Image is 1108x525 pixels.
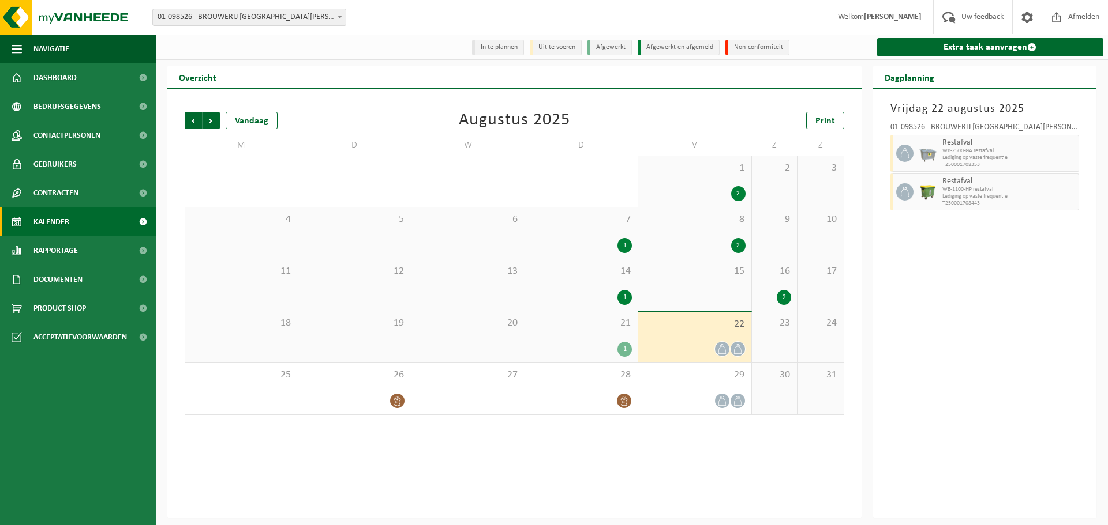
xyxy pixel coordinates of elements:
[203,112,220,129] span: Volgende
[33,294,86,323] span: Product Shop
[942,193,1076,200] span: Lediging op vaste frequentie
[731,238,746,253] div: 2
[33,236,78,265] span: Rapportage
[531,265,632,278] span: 14
[803,265,837,278] span: 17
[417,265,519,278] span: 13
[942,186,1076,193] span: WB-1100-HP restafval
[417,317,519,330] span: 20
[803,162,837,175] span: 3
[167,66,228,88] h2: Overzicht
[798,135,844,156] td: Z
[803,369,837,382] span: 31
[525,135,639,156] td: D
[33,265,83,294] span: Documenten
[304,369,406,382] span: 26
[873,66,946,88] h2: Dagplanning
[758,162,792,175] span: 2
[33,92,101,121] span: Bedrijfsgegevens
[530,40,582,55] li: Uit te voeren
[617,238,632,253] div: 1
[152,9,346,26] span: 01-098526 - BROUWERIJ SINT BERNARDUS - WATOU
[531,213,632,226] span: 7
[304,317,406,330] span: 19
[752,135,798,156] td: Z
[33,35,69,63] span: Navigatie
[185,112,202,129] span: Vorige
[806,112,844,129] a: Print
[942,177,1076,186] span: Restafval
[459,112,570,129] div: Augustus 2025
[472,40,524,55] li: In te plannen
[638,40,720,55] li: Afgewerkt en afgemeld
[191,265,292,278] span: 11
[777,290,791,305] div: 2
[890,123,1080,135] div: 01-098526 - BROUWERIJ [GEOGRAPHIC_DATA][PERSON_NAME] - WATOU
[942,138,1076,148] span: Restafval
[417,213,519,226] span: 6
[731,186,746,201] div: 2
[644,318,746,331] span: 22
[33,121,100,150] span: Contactpersonen
[191,369,292,382] span: 25
[864,13,922,21] strong: [PERSON_NAME]
[758,317,792,330] span: 23
[531,317,632,330] span: 21
[815,116,835,126] span: Print
[153,9,346,25] span: 01-098526 - BROUWERIJ SINT BERNARDUS - WATOU
[33,150,77,179] span: Gebruikers
[531,369,632,382] span: 28
[304,265,406,278] span: 12
[33,207,69,236] span: Kalender
[644,213,746,226] span: 8
[919,145,937,162] img: WB-2500-GAL-GY-01
[33,179,78,207] span: Contracten
[942,154,1076,161] span: Lediging op vaste frequentie
[890,100,1080,118] h3: Vrijdag 22 augustus 2025
[644,369,746,382] span: 29
[638,135,752,156] td: V
[617,290,632,305] div: 1
[191,317,292,330] span: 18
[587,40,632,55] li: Afgewerkt
[942,200,1076,207] span: T250001708443
[411,135,525,156] td: W
[304,213,406,226] span: 5
[877,38,1104,56] a: Extra taak aanvragen
[617,342,632,357] div: 1
[725,40,789,55] li: Non-conformiteit
[919,183,937,201] img: WB-1100-HPE-GN-50
[758,213,792,226] span: 9
[33,323,127,352] span: Acceptatievoorwaarden
[417,369,519,382] span: 27
[803,213,837,226] span: 10
[942,148,1076,154] span: WB-2500-GA restafval
[226,112,278,129] div: Vandaag
[33,63,77,92] span: Dashboard
[803,317,837,330] span: 24
[758,265,792,278] span: 16
[644,265,746,278] span: 15
[185,135,298,156] td: M
[298,135,412,156] td: D
[191,213,292,226] span: 4
[758,369,792,382] span: 30
[942,161,1076,168] span: T250001708353
[644,162,746,175] span: 1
